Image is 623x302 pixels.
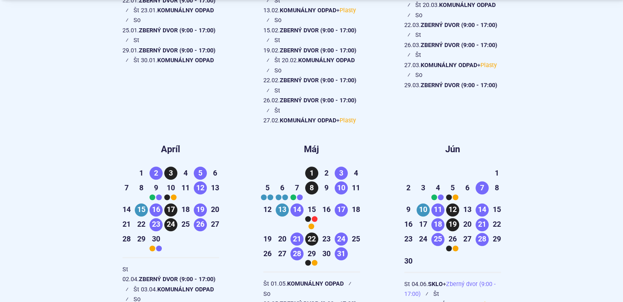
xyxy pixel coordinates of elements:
[340,117,356,124] span: Plasty
[335,233,348,246] span: 24
[135,167,148,180] span: 1
[179,167,192,180] span: 4
[287,280,344,287] span: Komunálny odpad
[446,233,459,246] span: 26
[461,233,474,246] span: 27
[263,67,356,94] p: So 22.02.
[290,248,304,260] span: 28
[305,203,318,216] span: 15
[404,281,496,297] p: St 04.06. +
[490,203,503,216] span: 15
[280,27,356,34] span: Zberný dvor (9:00 - 17:00)
[431,203,444,216] span: 11
[421,62,477,69] span: Komunálny odpad
[120,182,133,194] span: 7
[335,203,348,216] span: 17
[490,218,503,231] span: 22
[417,203,430,216] span: 10
[349,167,362,180] span: 4
[117,139,225,159] header: Apríl
[276,248,289,260] span: 27
[404,12,497,39] p: So 22.03.
[320,248,333,260] span: 30
[421,82,497,89] span: Zberný dvor (9:00 - 17:00)
[461,203,474,216] span: 13
[305,233,318,246] span: 22
[261,182,274,194] span: 5
[208,218,222,231] span: 27
[431,218,444,231] span: 18
[305,182,318,194] span: 8
[150,182,163,194] span: 9
[320,167,333,180] span: 2
[157,7,214,14] span: Komunálny odpad
[194,182,207,194] span: 12
[320,233,333,246] span: 23
[417,182,430,194] span: 3
[164,203,177,216] span: 17
[340,7,356,14] span: Plasty
[280,47,356,54] span: Zberný dvor (9:00 - 17:00)
[446,182,459,194] span: 5
[122,17,215,44] p: So 25.01.
[399,139,507,159] header: Jún
[402,203,415,216] span: 9
[258,139,366,159] header: Máj
[135,182,148,194] span: 8
[298,57,355,64] span: Komunálny odpad
[157,286,214,293] span: Komunálny odpad
[263,57,355,74] p: Št 20.02.
[139,27,215,34] span: Zberný dvor (9:00 - 17:00)
[402,233,415,246] span: 23
[305,167,318,180] span: 1
[305,248,318,260] span: 29
[263,37,356,64] p: St 19.02.
[157,57,214,64] span: Komunálny odpad
[476,203,489,216] span: 14
[290,182,304,194] span: 7
[335,182,348,194] span: 10
[431,182,444,194] span: 4
[263,87,356,114] p: St 26.02.
[135,203,148,216] span: 15
[122,37,215,64] p: St 29.01.
[194,218,207,231] span: 26
[402,218,415,231] span: 16
[150,233,163,246] span: 30
[404,52,497,79] p: Št 27.03. +
[404,281,496,297] span: Zberný dvor (9:00 - 17:00)
[490,233,503,246] span: 29
[150,167,163,180] span: 2
[122,266,215,293] p: St 02.04.
[280,117,336,124] span: Komunálny odpad
[349,203,362,216] span: 18
[280,97,356,104] span: Zberný dvor (9:00 - 17:00)
[280,7,336,14] span: Komunálny odpad
[261,233,274,246] span: 19
[164,218,177,231] span: 24
[208,203,222,216] span: 20
[290,203,304,216] span: 14
[164,167,177,180] span: 3
[120,203,133,216] span: 14
[404,72,497,88] p: So 29.03.
[194,167,207,180] span: 5
[120,218,133,231] span: 21
[320,182,333,194] span: 9
[263,17,356,44] p: So 15.02.
[280,77,356,84] span: Zberný dvor (9:00 - 17:00)
[461,182,474,194] span: 6
[320,203,333,216] span: 16
[139,47,215,54] span: Zberný dvor (9:00 - 17:00)
[261,203,274,216] span: 12
[150,218,163,231] span: 23
[421,42,497,49] span: Zberný dvor (9:00 - 17:00)
[179,182,192,194] span: 11
[276,182,289,194] span: 6
[290,233,304,246] span: 21
[179,218,192,231] span: 25
[122,7,214,24] p: Št 23.01.
[421,22,497,29] span: Zberný dvor (9:00 - 17:00)
[490,182,503,194] span: 8
[263,280,355,287] p: Št 01.05.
